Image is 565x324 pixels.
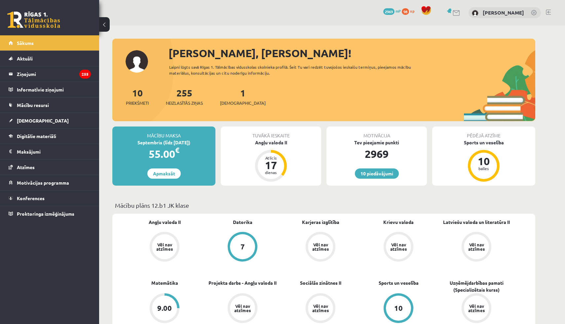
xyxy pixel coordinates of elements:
a: Mācību resursi [9,97,91,113]
a: Apmaksāt [147,168,181,179]
span: Konferences [17,195,45,201]
span: Motivācijas programma [17,180,69,186]
div: balles [474,166,494,170]
a: Sports un veselība 10 balles [432,139,535,183]
a: Latviešu valoda un literatūra II [443,219,510,226]
a: Atzīmes [9,160,91,175]
span: Atzīmes [17,164,35,170]
p: Mācību plāns 12.b1 JK klase [115,201,533,210]
a: 98 xp [402,8,418,14]
a: Proktoringa izmēģinājums [9,206,91,221]
span: Sākums [17,40,34,46]
div: 10 [474,156,494,166]
a: Angļu valoda II Atlicis 17 dienas [221,139,321,183]
div: Septembris (līdz [DATE]) [112,139,215,146]
a: Angļu valoda II [149,219,181,226]
div: Laipni lūgts savā Rīgas 1. Tālmācības vidusskolas skolnieka profilā. Šeit Tu vari redzēt tuvojošo... [169,64,423,76]
a: Sākums [9,35,91,51]
a: Aktuāli [9,51,91,66]
div: 55.00 [112,146,215,162]
div: Vēl nav atzīmes [467,304,486,312]
span: Digitālie materiāli [17,133,56,139]
div: Tuvākā ieskaite [221,126,321,139]
div: Vēl nav atzīmes [233,304,252,312]
div: Motivācija [326,126,427,139]
span: mP [395,8,401,14]
div: 17 [261,160,281,170]
a: Vēl nav atzīmes [437,232,515,263]
a: [DEMOGRAPHIC_DATA] [9,113,91,128]
div: 10 [394,305,403,312]
a: Uzņēmējdarbības pamati (Specializētais kurss) [437,279,515,293]
div: Mācību maksa [112,126,215,139]
a: Vēl nav atzīmes [359,232,437,263]
a: 255Neizlasītās ziņas [166,87,203,106]
a: [PERSON_NAME] [483,9,524,16]
a: Konferences [9,191,91,206]
a: Motivācijas programma [9,175,91,190]
a: 10Priekšmeti [126,87,149,106]
a: Maksājumi [9,144,91,159]
legend: Ziņojumi [17,66,91,82]
legend: Informatīvie ziņojumi [17,82,91,97]
a: Digitālie materiāli [9,128,91,144]
div: Vēl nav atzīmes [389,242,408,251]
div: Tev pieejamie punkti [326,139,427,146]
a: Projekta darbs - Angļu valoda II [208,279,277,286]
a: 1[DEMOGRAPHIC_DATA] [220,87,266,106]
span: Proktoringa izmēģinājums [17,211,74,217]
div: Atlicis [261,156,281,160]
div: Vēl nav atzīmes [311,242,330,251]
a: Vēl nav atzīmes [282,232,359,263]
img: Aļika Milena Gusarenko [472,10,478,17]
a: Datorika [233,219,252,226]
span: Priekšmeti [126,100,149,106]
div: Vēl nav atzīmes [155,242,174,251]
div: Angļu valoda II [221,139,321,146]
a: 7 [204,232,282,263]
div: Vēl nav atzīmes [467,242,486,251]
a: Vēl nav atzīmes [126,232,204,263]
span: 2969 [383,8,395,15]
a: Sports un veselība [379,279,419,286]
span: 98 [402,8,409,15]
span: xp [410,8,414,14]
span: € [175,145,179,155]
div: Vēl nav atzīmes [311,304,330,312]
div: dienas [261,170,281,174]
span: [DEMOGRAPHIC_DATA] [17,118,69,124]
a: Informatīvie ziņojumi [9,82,91,97]
a: Krievu valoda [383,219,414,226]
a: Karjeras izglītība [302,219,339,226]
div: 7 [241,243,245,250]
a: Ziņojumi255 [9,66,91,82]
div: 2969 [326,146,427,162]
div: [PERSON_NAME], [PERSON_NAME]! [169,45,535,61]
a: Matemātika [151,279,178,286]
span: [DEMOGRAPHIC_DATA] [220,100,266,106]
div: Sports un veselība [432,139,535,146]
div: Pēdējā atzīme [432,126,535,139]
a: Sociālās zinātnes II [300,279,341,286]
div: 9.00 [157,305,172,312]
span: Neizlasītās ziņas [166,100,203,106]
legend: Maksājumi [17,144,91,159]
a: Rīgas 1. Tālmācības vidusskola [7,12,60,28]
a: 2969 mP [383,8,401,14]
span: Aktuāli [17,55,33,61]
i: 255 [79,70,91,79]
span: Mācību resursi [17,102,49,108]
a: 10 piedāvājumi [355,168,399,179]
